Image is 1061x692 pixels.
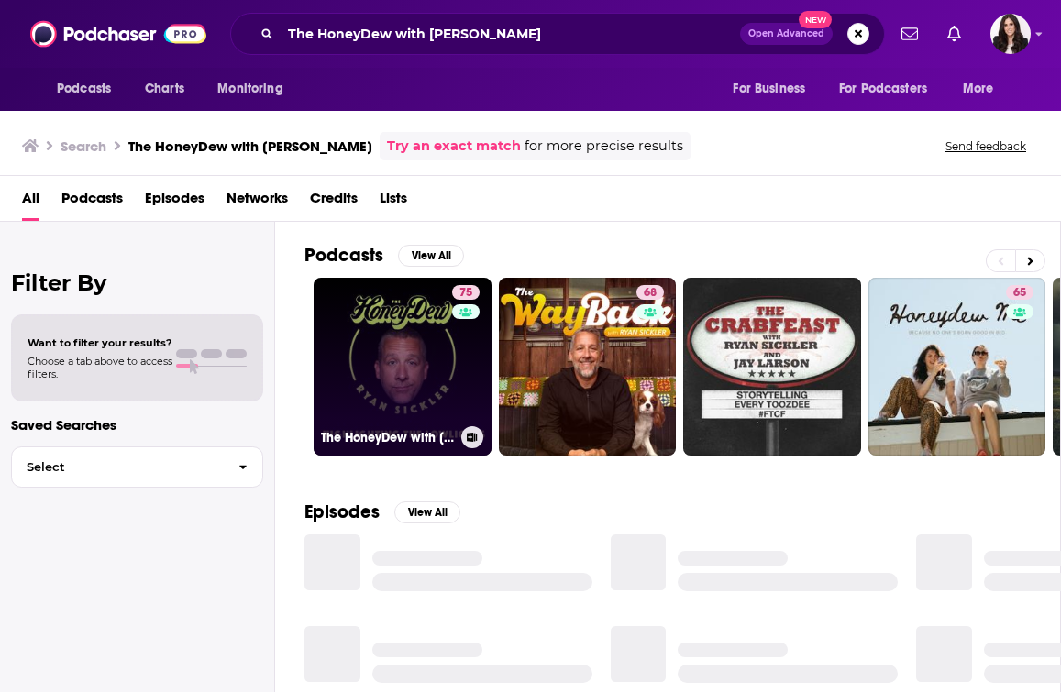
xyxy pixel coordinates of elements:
a: 68 [636,285,664,300]
h2: Episodes [304,500,380,523]
button: open menu [950,71,1017,106]
span: Monitoring [217,76,282,102]
a: EpisodesView All [304,500,460,523]
a: Charts [133,71,195,106]
div: Search podcasts, credits, & more... [230,13,885,55]
span: Open Advanced [748,29,824,38]
a: Lists [380,183,407,221]
a: Try an exact match [387,136,521,157]
span: Logged in as RebeccaShapiro [990,14,1031,54]
h2: Podcasts [304,244,383,267]
img: Podchaser - Follow, Share and Rate Podcasts [30,16,206,51]
span: For Business [733,76,805,102]
img: User Profile [990,14,1031,54]
button: open menu [827,71,954,106]
h3: Search [61,137,106,155]
button: View All [398,245,464,267]
span: For Podcasters [839,76,927,102]
span: Select [12,461,224,473]
a: Episodes [145,183,204,221]
span: 68 [644,284,657,302]
button: open menu [44,71,135,106]
button: open menu [720,71,828,106]
a: 65 [868,278,1046,456]
span: New [799,11,832,28]
span: More [963,76,994,102]
button: View All [394,501,460,523]
a: Show notifications dropdown [940,18,968,49]
a: PodcastsView All [304,244,464,267]
a: 75The HoneyDew with [PERSON_NAME] [314,278,492,456]
button: Open AdvancedNew [740,23,833,45]
a: All [22,183,39,221]
h3: The HoneyDew with [PERSON_NAME] [128,137,372,155]
a: Podcasts [61,183,123,221]
span: Charts [145,76,184,102]
button: Show profile menu [990,14,1031,54]
a: Credits [310,183,358,221]
button: open menu [204,71,306,106]
input: Search podcasts, credits, & more... [281,19,740,49]
a: 65 [1006,285,1033,300]
span: Choose a tab above to access filters. [28,355,172,380]
a: Show notifications dropdown [894,18,925,49]
h2: Filter By [11,269,263,296]
a: 75 [452,285,480,300]
a: 68 [499,278,677,456]
span: Want to filter your results? [28,336,172,349]
span: for more precise results [525,136,683,157]
button: Select [11,446,263,488]
a: Networks [227,183,288,221]
h3: The HoneyDew with [PERSON_NAME] [321,430,454,445]
p: Saved Searches [11,416,263,434]
span: Podcasts [57,76,111,102]
button: Send feedback [940,138,1032,154]
span: 75 [459,284,472,302]
span: 65 [1013,284,1026,302]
